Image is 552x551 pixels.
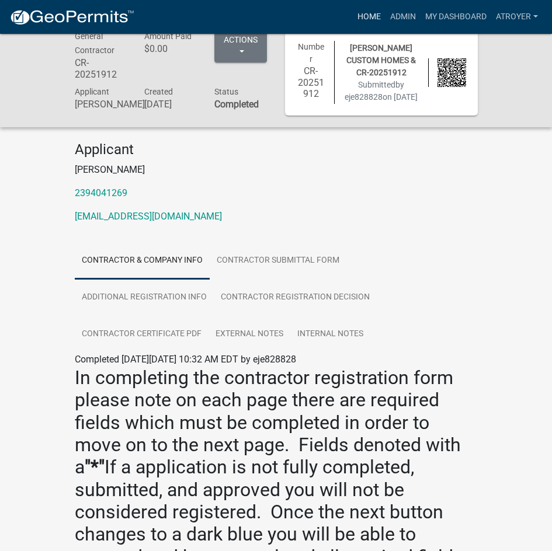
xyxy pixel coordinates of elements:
[421,6,491,28] a: My Dashboard
[75,316,209,353] a: Contractor Certificate PDF
[209,316,290,353] a: External Notes
[290,316,370,353] a: Internal Notes
[75,87,109,96] span: Applicant
[438,58,466,87] img: QR code
[345,80,418,102] span: Submitted on [DATE]
[214,87,238,96] span: Status
[353,6,386,28] a: Home
[491,6,543,28] a: atroyer
[75,57,127,79] h6: CR-20251912
[297,65,325,99] h6: CR-20251912
[75,141,478,158] h4: Applicant
[214,279,377,316] a: Contractor Registration Decision
[210,242,346,280] a: Contractor Submittal Form
[75,279,214,316] a: Additional Registration Info
[346,43,416,77] span: [PERSON_NAME] CUSTOM HOMES & CR-20251912
[144,32,192,41] span: Amount Paid
[144,87,173,96] span: Created
[144,43,197,54] h6: $0.00
[75,211,222,222] a: [EMAIL_ADDRESS][DOMAIN_NAME]
[75,354,296,365] span: Completed [DATE][DATE] 10:32 AM EDT by eje828828
[386,6,421,28] a: Admin
[75,99,127,110] h6: [PERSON_NAME]
[75,187,127,198] a: 2394041269
[144,99,197,110] h6: [DATE]
[75,163,478,177] p: [PERSON_NAME]
[298,42,324,64] span: Number
[75,242,210,280] a: Contractor & Company Info
[214,99,259,110] strong: Completed
[345,80,404,102] span: by eje828828
[214,29,267,62] button: Actions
